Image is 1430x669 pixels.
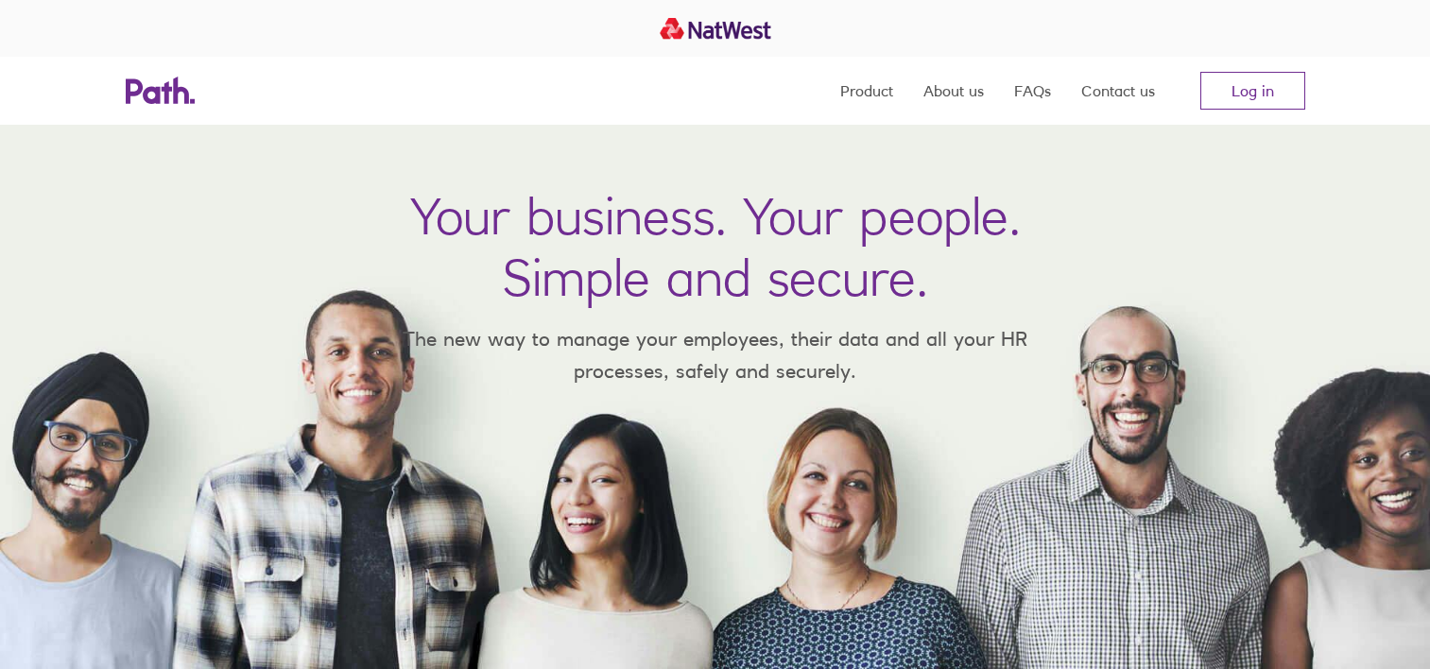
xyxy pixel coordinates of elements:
[840,57,893,125] a: Product
[1200,72,1305,110] a: Log in
[923,57,984,125] a: About us
[375,323,1056,386] p: The new way to manage your employees, their data and all your HR processes, safely and securely.
[410,185,1021,308] h1: Your business. Your people. Simple and secure.
[1081,57,1155,125] a: Contact us
[1014,57,1051,125] a: FAQs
